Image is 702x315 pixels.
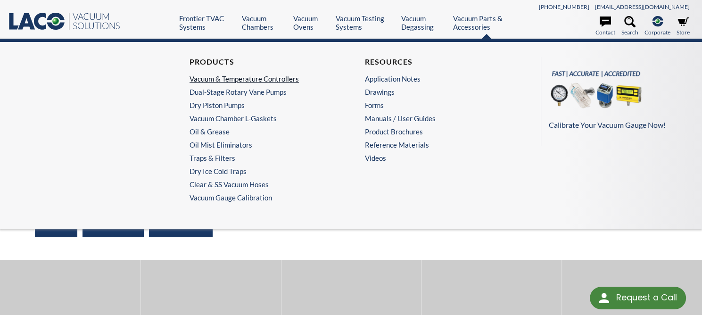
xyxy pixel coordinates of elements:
[190,57,332,67] h4: Products
[365,101,508,109] a: Forms
[621,16,638,37] a: Search
[365,141,508,149] a: Reference Materials
[365,154,512,162] a: Videos
[293,14,329,31] a: Vacuum Ovens
[677,16,690,37] a: Store
[616,287,677,308] div: Request a Call
[365,75,508,83] a: Application Notes
[190,88,332,96] a: Dual-Stage Rotary Vane Pumps
[190,101,332,109] a: Dry Piston Pumps
[595,16,615,37] a: Contact
[549,65,643,117] img: Menu_Pod_VacGauges.png
[539,3,589,10] a: [PHONE_NUMBER]
[336,14,394,31] a: Vacuum Testing Systems
[242,14,286,31] a: Vacuum Chambers
[190,167,332,175] a: Dry Ice Cold Traps
[190,154,332,162] a: Traps & Filters
[596,290,611,306] img: round button
[644,28,670,37] span: Corporate
[453,14,520,31] a: Vacuum Parts & Accessories
[190,127,332,136] a: Oil & Grease
[190,75,332,83] a: Vacuum & Temperature Controllers
[401,14,446,31] a: Vacuum Degassing
[549,65,688,131] a: Calibrate Your Vacuum Gauge Now!
[365,57,508,67] h4: Resources
[595,3,690,10] a: [EMAIL_ADDRESS][DOMAIN_NAME]
[365,114,508,123] a: Manuals / User Guides
[590,287,686,309] div: Request a Call
[365,127,508,136] a: Product Brochures
[365,88,508,96] a: Drawings
[179,14,235,31] a: Frontier TVAC Systems
[549,119,688,131] p: Calibrate Your Vacuum Gauge Now!
[190,141,332,149] a: Oil Mist Eliminators
[190,180,332,189] a: Clear & SS Vacuum Hoses
[190,114,332,123] a: Vacuum Chamber L-Gaskets
[190,193,337,202] a: Vacuum Gauge Calibration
